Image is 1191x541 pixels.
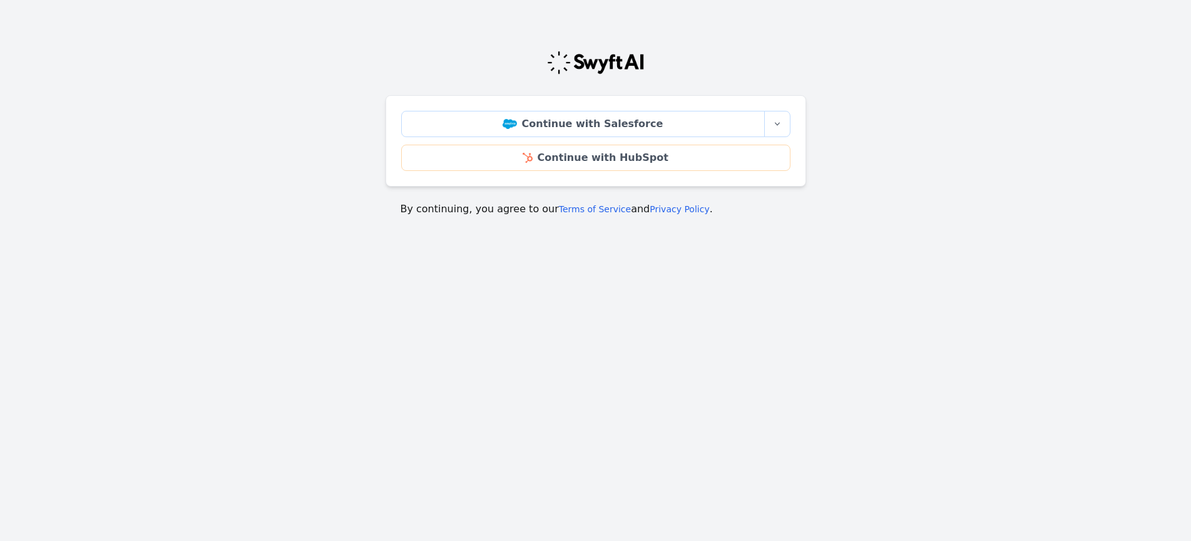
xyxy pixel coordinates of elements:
p: By continuing, you agree to our and . [401,202,791,217]
img: Swyft Logo [546,50,645,75]
a: Continue with Salesforce [401,111,765,137]
img: Salesforce [503,119,517,129]
a: Continue with HubSpot [401,145,790,171]
img: HubSpot [523,153,532,163]
a: Privacy Policy [650,204,709,214]
a: Terms of Service [559,204,631,214]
